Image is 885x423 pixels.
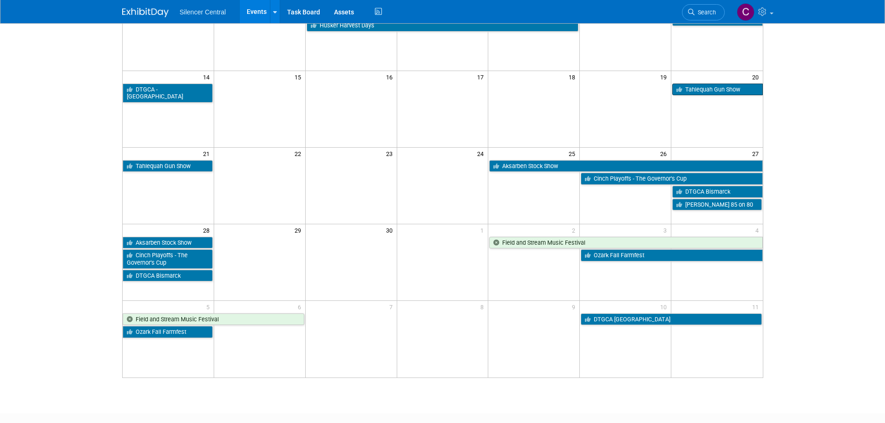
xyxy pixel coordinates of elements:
img: Cade Cox [737,3,754,21]
span: 5 [205,301,214,312]
a: Search [682,4,725,20]
span: 3 [662,224,671,236]
span: 24 [476,148,488,159]
span: 6 [297,301,305,312]
span: 27 [751,148,763,159]
span: 1 [479,224,488,236]
span: 7 [388,301,397,312]
a: Tahlequah Gun Show [672,84,762,96]
a: DTGCA Bismarck [672,186,762,198]
span: 22 [294,148,305,159]
a: Tahlequah Gun Show [123,160,213,172]
span: 23 [385,148,397,159]
span: 11 [751,301,763,312]
span: 2 [571,224,579,236]
span: 28 [202,224,214,236]
a: Cinch Playoffs - The Governor’s Cup [581,173,762,185]
span: 29 [294,224,305,236]
span: 25 [568,148,579,159]
span: 4 [754,224,763,236]
a: Field and Stream Music Festival [123,313,304,325]
a: Husker Harvest Days [307,20,579,32]
span: 10 [659,301,671,312]
a: Aksarben Stock Show [123,237,213,249]
span: 9 [571,301,579,312]
span: 17 [476,71,488,83]
span: 18 [568,71,579,83]
a: DTGCA - [GEOGRAPHIC_DATA] [123,84,213,103]
span: 21 [202,148,214,159]
span: 26 [659,148,671,159]
a: Cinch Playoffs - The Governor’s Cup [123,249,213,268]
a: DTGCA [GEOGRAPHIC_DATA] [581,313,761,325]
a: Aksarben Stock Show [489,160,762,172]
a: [PERSON_NAME] 85 on 80 [672,199,761,211]
a: DTGCA Bismarck [123,270,213,282]
a: Ozark Fall Farmfest [123,326,213,338]
span: 20 [751,71,763,83]
span: 16 [385,71,397,83]
span: 19 [659,71,671,83]
span: 30 [385,224,397,236]
a: Ozark Fall Farmfest [581,249,762,261]
span: Search [695,9,716,16]
span: 15 [294,71,305,83]
span: Silencer Central [180,8,226,16]
a: Field and Stream Music Festival [489,237,762,249]
span: 8 [479,301,488,312]
img: ExhibitDay [122,8,169,17]
span: 14 [202,71,214,83]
